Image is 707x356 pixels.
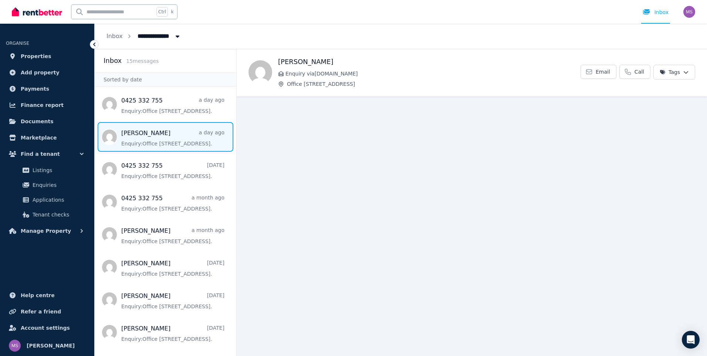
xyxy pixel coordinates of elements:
img: RentBetter [12,6,62,17]
span: ORGANISE [6,41,29,46]
img: Jing Ye [248,60,272,84]
a: Applications [9,192,85,207]
span: Ctrl [156,7,168,17]
a: Marketplace [6,130,88,145]
span: Account settings [21,323,70,332]
span: Marketplace [21,133,57,142]
span: Finance report [21,101,64,110]
a: Tenant checks [9,207,85,222]
span: Manage Property [21,226,71,235]
a: Finance report [6,98,88,112]
span: Enquiries [33,181,82,189]
a: [PERSON_NAME]a day agoEnquiry:Office [STREET_ADDRESS]. [121,129,224,147]
button: Manage Property [6,224,88,238]
span: Add property [21,68,60,77]
div: Open Intercom Messenger [682,331,700,349]
span: Listings [33,166,82,175]
span: Tags [660,68,680,76]
a: [PERSON_NAME][DATE]Enquiry:Office [STREET_ADDRESS]. [121,324,224,343]
span: Refer a friend [21,307,61,316]
a: Email [581,65,616,79]
span: Documents [21,117,54,126]
a: Listings [9,163,85,178]
a: [PERSON_NAME][DATE]Enquiry:Office [STREET_ADDRESS]. [121,259,224,278]
a: Enquiries [9,178,85,192]
div: Inbox [643,9,669,16]
span: Applications [33,195,82,204]
a: Documents [6,114,88,129]
a: Properties [6,49,88,64]
span: Properties [21,52,51,61]
span: Help centre [21,291,55,300]
span: [PERSON_NAME] [27,341,75,350]
span: Email [596,68,610,75]
a: Inbox [106,33,123,40]
a: 0425 332 755[DATE]Enquiry:Office [STREET_ADDRESS]. [121,161,224,180]
img: Mark Stariha [9,340,21,352]
h2: Inbox [104,56,122,66]
span: Tenant checks [33,210,82,219]
h1: [PERSON_NAME] [278,57,581,67]
a: Account settings [6,320,88,335]
a: 0425 332 755a month agoEnquiry:Office [STREET_ADDRESS]. [121,194,224,212]
img: Mark Stariha [683,6,695,18]
a: Add property [6,65,88,80]
a: Payments [6,81,88,96]
button: Tags [653,65,695,80]
span: Enquiry via [DOMAIN_NAME] [285,70,581,77]
a: Refer a friend [6,304,88,319]
a: [PERSON_NAME][DATE]Enquiry:Office [STREET_ADDRESS]. [121,292,224,310]
div: Sorted by date [95,73,236,87]
a: 0425 332 755a day agoEnquiry:Office [STREET_ADDRESS]. [121,96,224,115]
span: 15 message s [126,58,159,64]
button: Find a tenant [6,147,88,161]
nav: Breadcrumb [95,24,193,49]
a: [PERSON_NAME]a month agoEnquiry:Office [STREET_ADDRESS]. [121,226,224,245]
span: Call [635,68,644,75]
span: k [171,9,173,15]
a: Call [619,65,650,79]
span: Find a tenant [21,150,60,158]
a: Help centre [6,288,88,303]
span: Payments [21,84,49,93]
span: Office [STREET_ADDRESS] [287,80,581,88]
